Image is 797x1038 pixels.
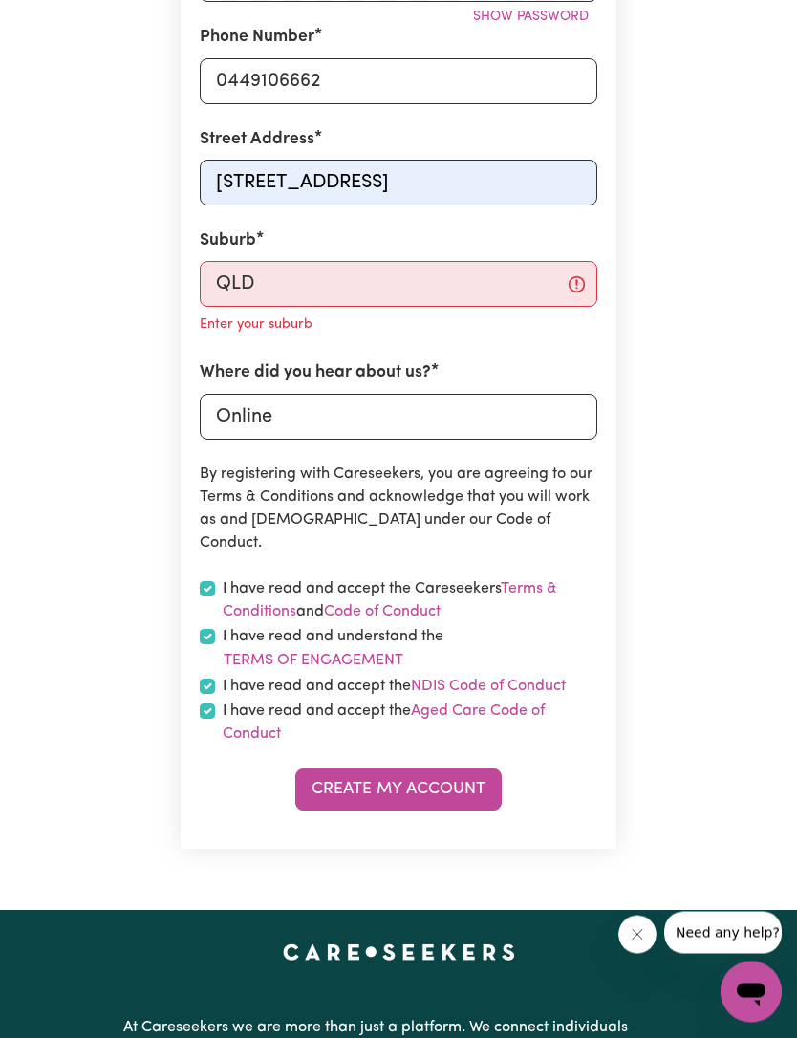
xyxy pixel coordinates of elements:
[200,315,312,336] p: Enter your suburb
[473,11,589,25] span: Show password
[200,26,314,51] label: Phone Number
[200,361,431,386] label: Where did you hear about us?
[200,395,597,441] input: e.g. Google, word of mouth etc.
[200,262,597,308] input: e.g. North Bondi, New South Wales
[618,916,657,954] iframe: 关闭消息
[223,701,597,746] label: I have read and accept the
[223,626,597,674] label: I have read and understand the
[200,161,597,206] input: e.g. 221B Victoria St
[223,582,557,620] a: Terms & Conditions
[721,962,782,1023] iframe: 启动消息传送窗口的按钮
[223,704,545,743] a: Aged Care Code of Conduct
[283,945,515,961] a: Careseekers home page
[223,649,404,674] button: I have read and understand the
[411,680,566,695] a: NDIS Code of Conduct
[664,912,782,954] iframe: 来自公司的消息
[223,676,566,699] label: I have read and accept the
[200,59,597,105] input: e.g. 0412 345 678
[223,578,597,624] label: I have read and accept the Careseekers and
[324,605,441,620] a: Code of Conduct
[200,464,597,555] p: By registering with Careseekers, you are agreeing to our Terms & Conditions and acknowledge that ...
[200,128,314,153] label: Street Address
[200,229,256,254] label: Suburb
[295,769,502,811] button: Create My Account
[464,3,597,32] button: Show password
